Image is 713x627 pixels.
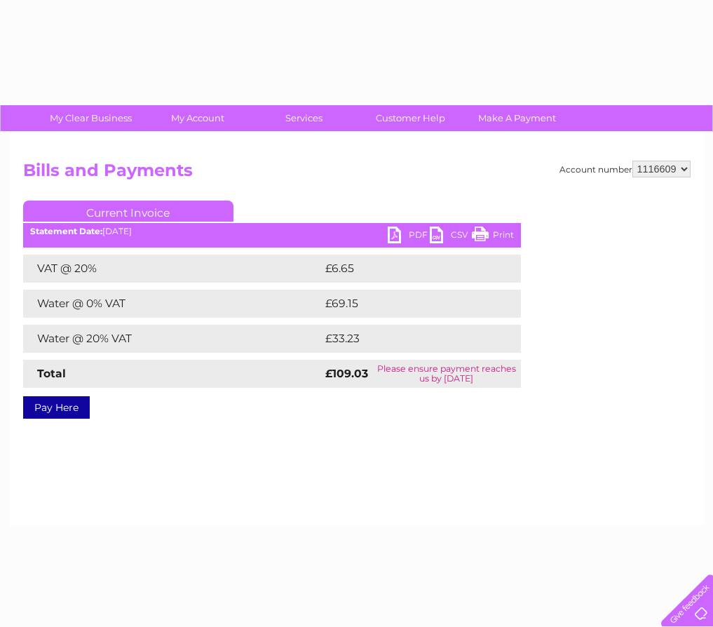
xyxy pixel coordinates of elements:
[388,227,430,247] a: PDF
[23,325,322,353] td: Water @ 20% VAT
[353,105,468,131] a: Customer Help
[23,396,90,419] a: Pay Here
[472,227,514,247] a: Print
[33,105,149,131] a: My Clear Business
[23,201,233,222] a: Current Invoice
[322,290,491,318] td: £69.15
[23,161,691,187] h2: Bills and Payments
[23,255,322,283] td: VAT @ 20%
[325,367,368,380] strong: £109.03
[30,226,102,236] b: Statement Date:
[372,360,521,388] td: Please ensure payment reaches us by [DATE]
[459,105,575,131] a: Make A Payment
[37,367,66,380] strong: Total
[246,105,362,131] a: Services
[322,325,492,353] td: £33.23
[430,227,472,247] a: CSV
[23,290,322,318] td: Water @ 0% VAT
[559,161,691,177] div: Account number
[140,105,255,131] a: My Account
[23,227,521,236] div: [DATE]
[322,255,488,283] td: £6.65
